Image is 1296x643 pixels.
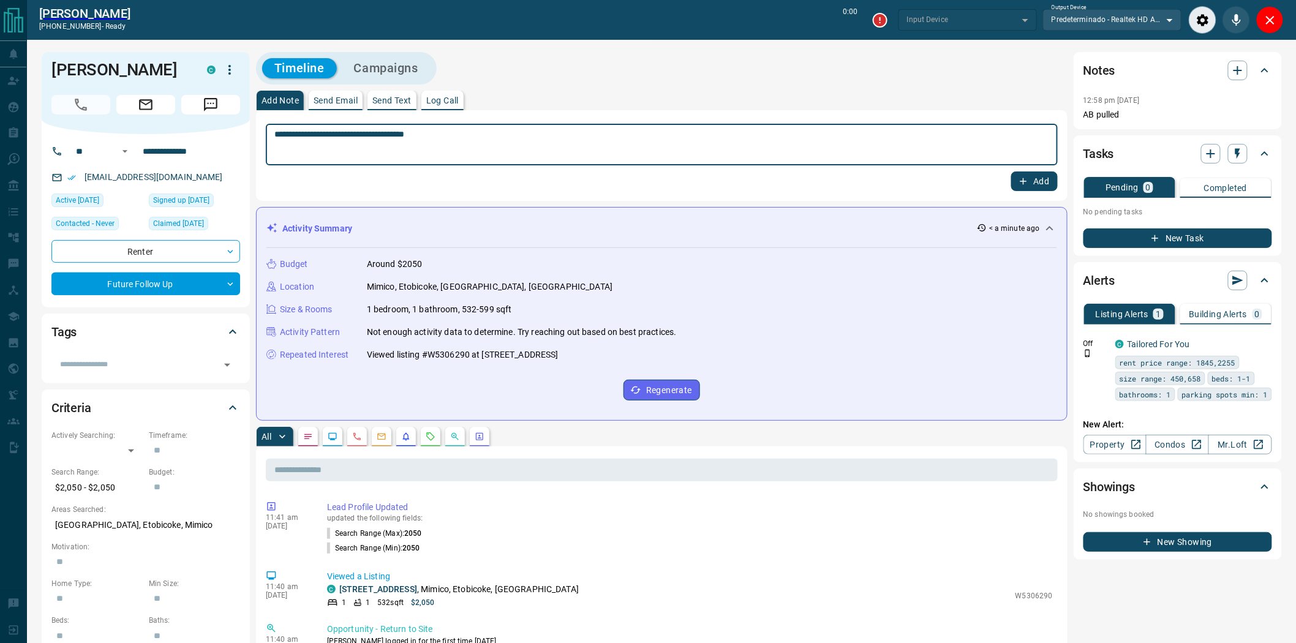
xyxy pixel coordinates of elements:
[401,432,411,442] svg: Listing Alerts
[1011,171,1058,191] button: Add
[1106,183,1139,192] p: Pending
[39,21,130,32] p: [PHONE_NUMBER] -
[39,6,130,21] a: [PERSON_NAME]
[1083,96,1140,105] p: 12:58 pm [DATE]
[51,317,240,347] div: Tags
[327,514,1053,522] p: updated the following fields:
[1146,183,1151,192] p: 0
[51,504,240,515] p: Areas Searched:
[1096,310,1149,318] p: Listing Alerts
[118,144,132,159] button: Open
[51,430,143,441] p: Actively Searching:
[426,96,459,105] p: Log Call
[1204,184,1248,192] p: Completed
[1083,349,1092,358] svg: Push Notification Only
[1182,388,1268,400] span: parking spots min: 1
[266,582,309,591] p: 11:40 am
[280,280,314,293] p: Location
[1189,310,1248,318] p: Building Alerts
[51,615,143,626] p: Beds:
[342,58,431,78] button: Campaigns
[51,578,143,589] p: Home Type:
[280,258,308,271] p: Budget
[1146,435,1209,454] a: Condos
[85,172,223,182] a: [EMAIL_ADDRESS][DOMAIN_NAME]
[56,194,99,206] span: Active [DATE]
[1083,472,1272,502] div: Showings
[262,432,271,441] p: All
[1128,339,1190,349] a: Tailored For You
[51,273,240,295] div: Future Follow Up
[843,6,857,34] p: 0:00
[262,96,299,105] p: Add Note
[339,583,579,596] p: , Mimico, Etobicoke, [GEOGRAPHIC_DATA]
[367,280,612,293] p: Mimico, Etobicoke, [GEOGRAPHIC_DATA], [GEOGRAPHIC_DATA]
[280,326,340,339] p: Activity Pattern
[342,597,346,608] p: 1
[1120,372,1201,385] span: size range: 450,658
[1083,203,1272,221] p: No pending tasks
[450,432,460,442] svg: Opportunities
[328,432,337,442] svg: Lead Browsing Activity
[327,623,1053,636] p: Opportunity - Return to Site
[1120,388,1171,400] span: bathrooms: 1
[624,380,700,400] button: Regenerate
[181,95,240,115] span: Message
[1223,6,1250,34] div: Mute
[266,513,309,522] p: 11:41 am
[51,240,240,263] div: Renter
[51,467,143,478] p: Search Range:
[1212,372,1251,385] span: beds: 1-1
[1083,61,1115,80] h2: Notes
[153,194,209,206] span: Signed up [DATE]
[1083,144,1114,164] h2: Tasks
[475,432,484,442] svg: Agent Actions
[327,585,336,593] div: condos.ca
[402,544,420,552] span: 2050
[51,393,240,423] div: Criteria
[367,348,559,361] p: Viewed listing #W5306290 at [STREET_ADDRESS]
[280,348,348,361] p: Repeated Interest
[105,22,126,31] span: ready
[266,217,1057,240] div: Activity Summary< a minute ago
[327,570,1053,583] p: Viewed a Listing
[149,194,240,211] div: Thu Dec 21 2023
[51,398,91,418] h2: Criteria
[411,597,435,608] p: $2,050
[1083,228,1272,248] button: New Task
[1083,271,1115,290] h2: Alerts
[207,66,216,74] div: condos.ca
[367,258,423,271] p: Around $2050
[1043,9,1181,30] div: Predeterminado - Realtek HD Audio 2nd output (Realtek(R) Audio)
[1083,435,1147,454] a: Property
[1256,6,1284,34] div: Close
[149,615,240,626] p: Baths:
[51,515,240,535] p: [GEOGRAPHIC_DATA], Etobicoke, Mimico
[367,326,677,339] p: Not enough activity data to determine. Try reaching out based on best practices.
[266,522,309,530] p: [DATE]
[149,430,240,441] p: Timeframe:
[51,541,240,552] p: Motivation:
[219,356,236,374] button: Open
[377,597,404,608] p: 532 sqft
[149,578,240,589] p: Min Size:
[1083,509,1272,520] p: No showings booked
[1083,266,1272,295] div: Alerts
[1015,590,1053,601] p: W5306290
[303,432,313,442] svg: Notes
[51,478,143,498] p: $2,050 - $2,050
[426,432,435,442] svg: Requests
[1120,356,1235,369] span: rent price range: 1845,2255
[1083,108,1272,121] p: AB pulled
[51,194,143,211] div: Sat Jul 26 2025
[153,217,204,230] span: Claimed [DATE]
[51,322,77,342] h2: Tags
[1083,56,1272,85] div: Notes
[1115,340,1124,348] div: condos.ca
[314,96,358,105] p: Send Email
[1052,4,1087,12] label: Output Device
[1083,338,1108,349] p: Off
[1083,418,1272,431] p: New Alert:
[327,501,1053,514] p: Lead Profile Updated
[367,303,512,316] p: 1 bedroom, 1 bathroom, 532-599 sqft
